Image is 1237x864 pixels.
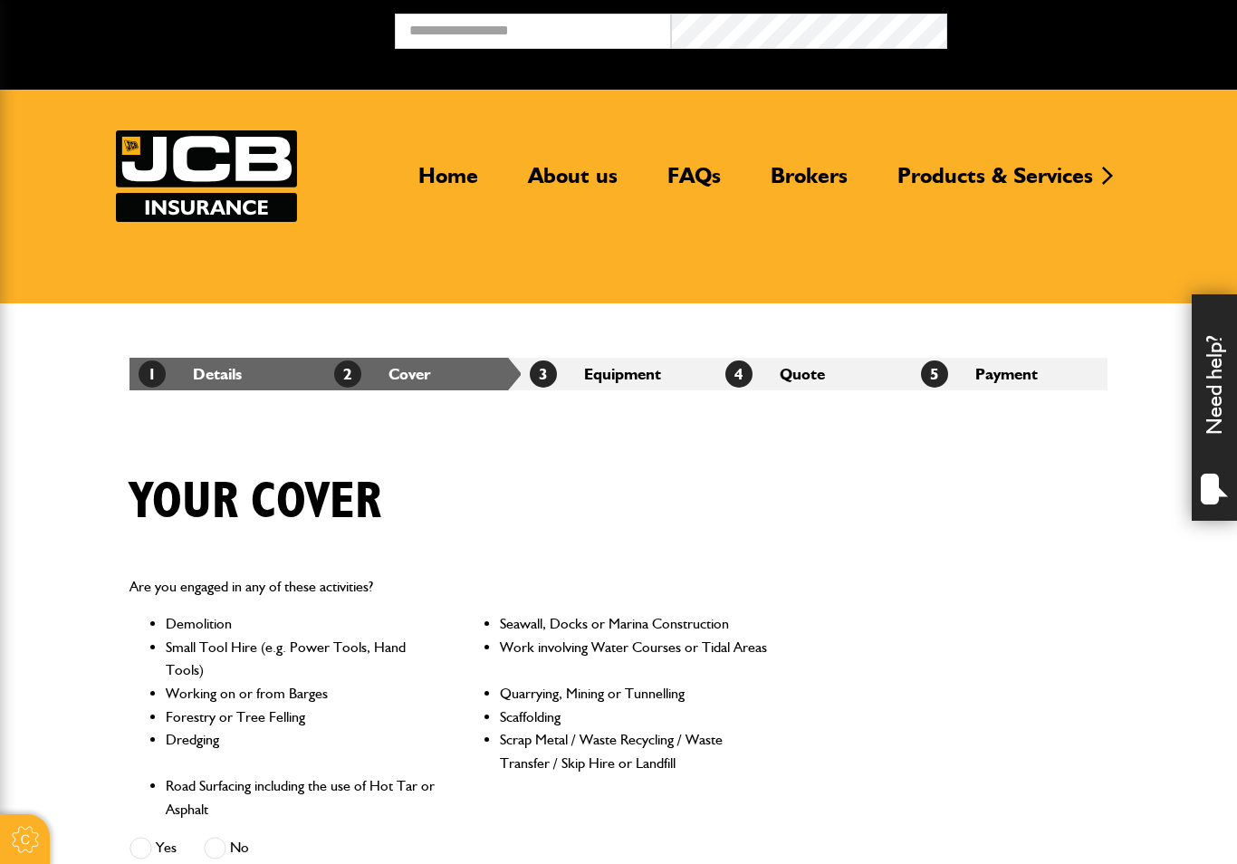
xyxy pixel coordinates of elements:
span: 4 [725,360,753,388]
li: Scrap Metal / Waste Recycling / Waste Transfer / Skip Hire or Landfill [500,728,773,774]
button: Broker Login [947,14,1223,42]
li: Small Tool Hire (e.g. Power Tools, Hand Tools) [166,636,439,682]
li: Demolition [166,612,439,636]
li: Dredging [166,728,439,774]
li: Forestry or Tree Felling [166,706,439,729]
li: Seawall, Docks or Marina Construction [500,612,773,636]
a: About us [514,162,631,204]
li: Quote [716,358,912,390]
a: FAQs [654,162,734,204]
label: No [204,837,249,859]
a: 1Details [139,364,242,383]
li: Work involving Water Courses or Tidal Areas [500,636,773,682]
li: Road Surfacing including the use of Hot Tar or Asphalt [166,774,439,821]
span: 5 [921,360,948,388]
span: 2 [334,360,361,388]
a: Brokers [757,162,861,204]
li: Scaffolding [500,706,773,729]
span: 3 [530,360,557,388]
li: Cover [325,358,521,390]
div: Need help? [1192,294,1237,521]
a: JCB Insurance Services [116,130,297,222]
p: Are you engaged in any of these activities? [129,575,772,599]
img: JCB Insurance Services logo [116,130,297,222]
a: Products & Services [884,162,1107,204]
a: Home [405,162,492,204]
h1: Your cover [129,472,381,533]
span: 1 [139,360,166,388]
li: Quarrying, Mining or Tunnelling [500,682,773,706]
li: Payment [912,358,1108,390]
li: Working on or from Barges [166,682,439,706]
li: Equipment [521,358,716,390]
label: Yes [129,837,177,859]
